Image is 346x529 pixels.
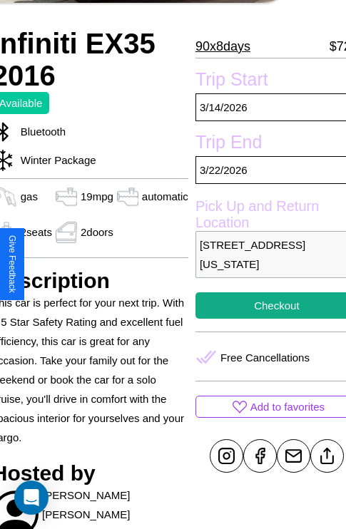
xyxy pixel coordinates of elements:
[81,187,113,206] p: 19 mpg
[7,235,17,293] div: Give Feedback
[21,222,52,242] p: 2 seats
[142,187,188,206] p: automatic
[14,122,66,141] p: Bluetooth
[220,348,310,367] p: Free Cancellations
[21,187,38,206] p: gas
[81,222,113,242] p: 2 doors
[250,397,325,416] p: Add to favorites
[14,150,96,170] p: Winter Package
[42,486,188,524] p: [PERSON_NAME] [PERSON_NAME]
[14,481,49,515] div: Open Intercom Messenger
[52,186,81,207] img: gas
[52,222,81,243] img: gas
[113,186,142,207] img: gas
[195,35,250,58] p: 90 x 8 days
